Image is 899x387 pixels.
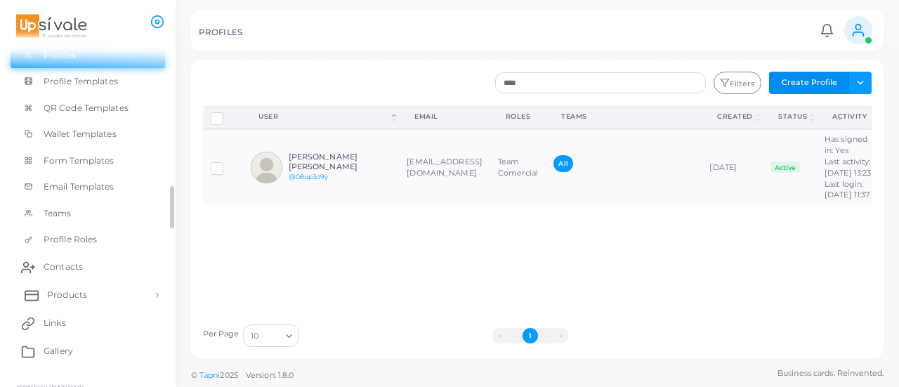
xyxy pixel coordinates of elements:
[11,281,165,309] a: Products
[44,233,97,246] span: Profile Roles
[251,152,282,183] img: avatar
[220,369,237,381] span: 2025
[11,95,165,122] a: QR Code Templates
[777,367,884,379] span: Business cards. Reinvented.
[11,147,165,174] a: Form Templates
[44,102,129,114] span: QR Code Templates
[702,129,763,205] td: [DATE]
[11,309,165,337] a: Links
[11,68,165,95] a: Profile Templates
[191,369,294,381] span: ©
[414,112,475,122] div: Email
[490,129,546,205] td: Team Comercial
[825,179,870,200] span: Last login: [DATE] 11:37
[289,173,329,181] a: @08up3o9y
[44,75,118,88] span: Profile Templates
[523,328,538,343] button: Go to page 1
[251,329,258,343] span: 10
[44,49,76,62] span: Profiles
[44,207,72,220] span: Teams
[44,128,117,140] span: Wallet Templates
[199,27,242,37] h5: PROFILES
[769,72,849,94] button: Create Profile
[11,253,165,281] a: Contacts
[11,173,165,200] a: Email Templates
[399,129,490,205] td: [EMAIL_ADDRESS][DOMAIN_NAME]
[199,370,221,380] a: Tapni
[203,106,244,129] th: Row-selection
[11,121,165,147] a: Wallet Templates
[11,42,165,69] a: Profiles
[770,162,800,173] span: Active
[44,181,114,193] span: Email Templates
[832,112,867,122] div: activity
[258,112,389,122] div: User
[203,329,239,340] label: Per Page
[44,155,114,167] span: Form Templates
[260,328,280,343] input: Search for option
[553,155,572,171] span: All
[714,72,761,94] button: Filters
[11,337,165,365] a: Gallery
[243,324,299,347] div: Search for option
[506,112,531,122] div: Roles
[11,226,165,253] a: Profile Roles
[47,289,87,301] span: Products
[717,112,753,122] div: Created
[44,317,66,329] span: Links
[44,261,83,273] span: Contacts
[11,200,165,227] a: Teams
[13,13,91,39] img: logo
[246,370,294,380] span: Version: 1.8.0
[825,134,867,155] span: Has signed in: Yes
[825,157,871,178] span: Last activity: [DATE] 13:23
[44,345,73,358] span: Gallery
[303,328,758,343] ul: Pagination
[289,152,392,171] h6: [PERSON_NAME] [PERSON_NAME]
[561,112,686,122] div: Teams
[778,112,807,122] div: Status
